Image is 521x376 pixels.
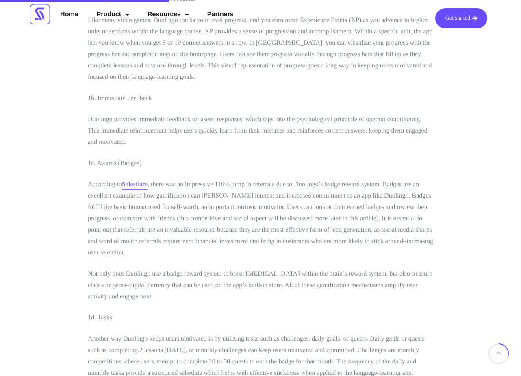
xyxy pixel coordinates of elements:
[88,158,433,169] p: 1c. Awards (Badges)
[88,179,433,259] p: According to , there was an impressive 116% jump in referrals due to Duolingo’s badge reward syst...
[88,15,433,83] p: Like many video games, Duolingo tracks your level progress, and you earn more Experience Points (...
[88,93,433,104] p: 1b. Immediate Feedback
[54,8,84,21] a: Home
[88,312,433,324] p: 1d. Tasks
[91,8,135,21] a: Product
[122,181,148,188] a: Salesflare
[201,8,240,21] a: Partners
[88,268,433,302] p: Not only does Duolingo use a badge reward system to boost [MEDICAL_DATA] within the brain’s rewar...
[445,15,470,21] span: Get started
[88,114,433,148] p: Duolingo provides immediate feedback on users’ responses, which taps into the psychological princ...
[54,8,240,21] nav: Menu
[30,4,50,24] img: Scrimmage Square Icon Logo
[141,8,195,21] a: Resources
[435,8,487,28] a: Get started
